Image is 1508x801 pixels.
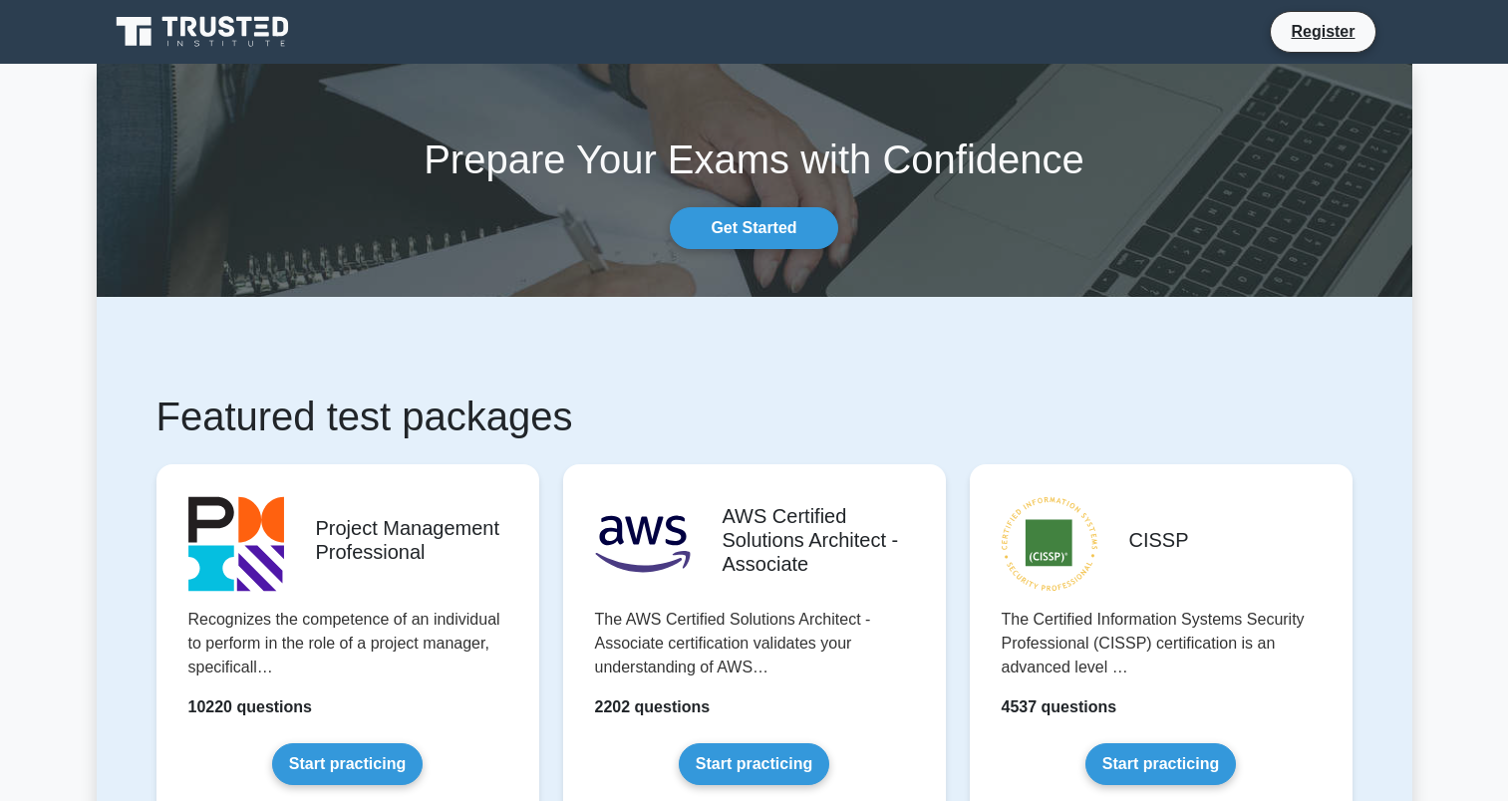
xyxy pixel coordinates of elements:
[670,207,837,249] a: Get Started
[272,743,423,785] a: Start practicing
[1085,743,1236,785] a: Start practicing
[97,135,1412,183] h1: Prepare Your Exams with Confidence
[156,393,1353,440] h1: Featured test packages
[1279,19,1366,44] a: Register
[679,743,829,785] a: Start practicing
